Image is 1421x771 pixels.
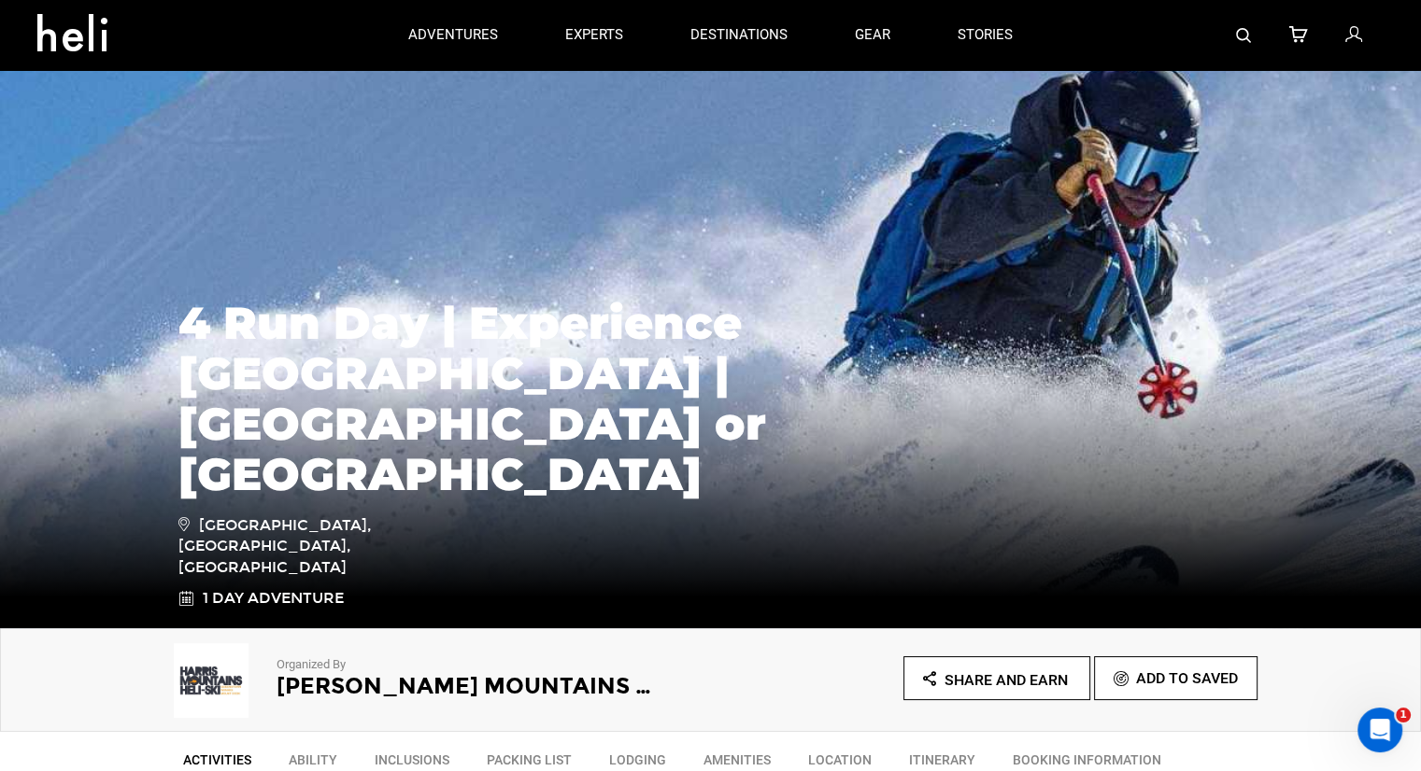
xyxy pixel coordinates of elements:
[178,513,445,580] span: [GEOGRAPHIC_DATA], [GEOGRAPHIC_DATA], [GEOGRAPHIC_DATA]
[203,588,344,610] span: 1 Day Adventure
[277,674,660,698] h2: [PERSON_NAME] Mountains Heli-Ski
[1396,708,1411,722] span: 1
[164,643,258,718] img: img_c9e6b6e7712b9cc5c7845b945191af31.jpg
[1136,669,1238,687] span: Add To Saved
[277,656,660,674] p: Organized By
[178,298,1243,499] h1: 4 Run Day | Experience [GEOGRAPHIC_DATA] | [GEOGRAPHIC_DATA] or [GEOGRAPHIC_DATA]
[408,25,498,45] p: adventures
[690,25,788,45] p: destinations
[1357,708,1402,752] iframe: Intercom live chat
[1236,28,1251,43] img: search-bar-icon.svg
[565,25,623,45] p: experts
[945,671,1068,689] span: Share and Earn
